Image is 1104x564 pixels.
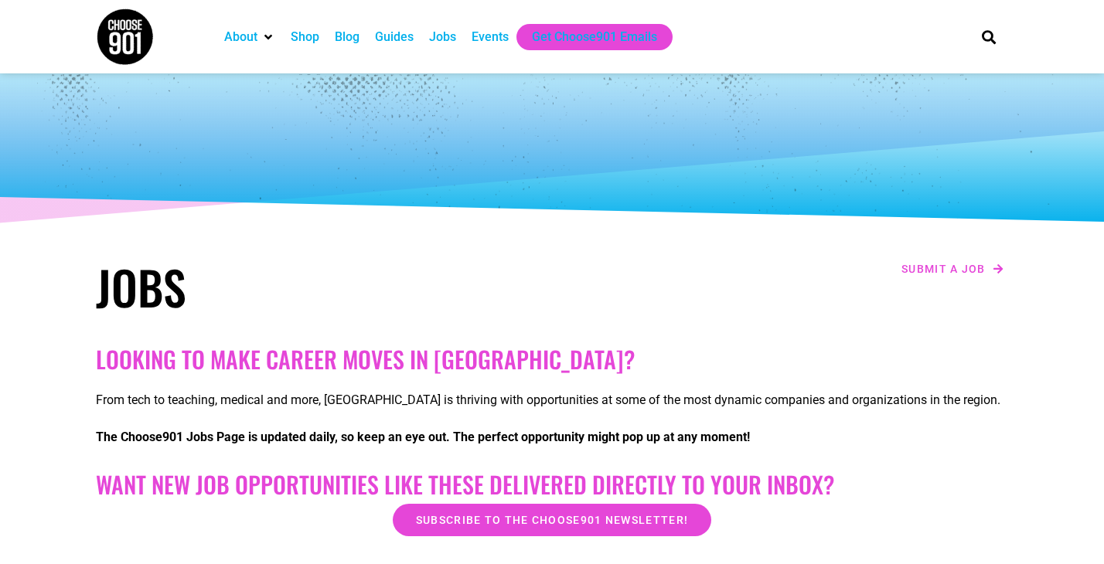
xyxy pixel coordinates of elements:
h1: Jobs [96,259,544,314]
strong: The Choose901 Jobs Page is updated daily, so keep an eye out. The perfect opportunity might pop u... [96,430,750,444]
a: Guides [375,28,414,46]
span: Submit a job [901,263,986,274]
p: From tech to teaching, medical and more, [GEOGRAPHIC_DATA] is thriving with opportunities at some... [96,391,1008,409]
span: Subscribe to the Choose901 newsletter! [416,515,688,525]
nav: Main nav [216,24,956,50]
a: Jobs [429,28,456,46]
a: About [224,28,257,46]
div: Search [976,24,1002,49]
div: About [216,24,283,50]
h2: Looking to make career moves in [GEOGRAPHIC_DATA]? [96,345,1008,373]
a: Submit a job [897,259,1008,279]
a: Get Choose901 Emails [532,28,657,46]
a: Shop [291,28,319,46]
a: Blog [335,28,359,46]
h2: Want New Job Opportunities like these Delivered Directly to your Inbox? [96,471,1008,498]
a: Events [472,28,509,46]
a: Subscribe to the Choose901 newsletter! [393,504,711,536]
